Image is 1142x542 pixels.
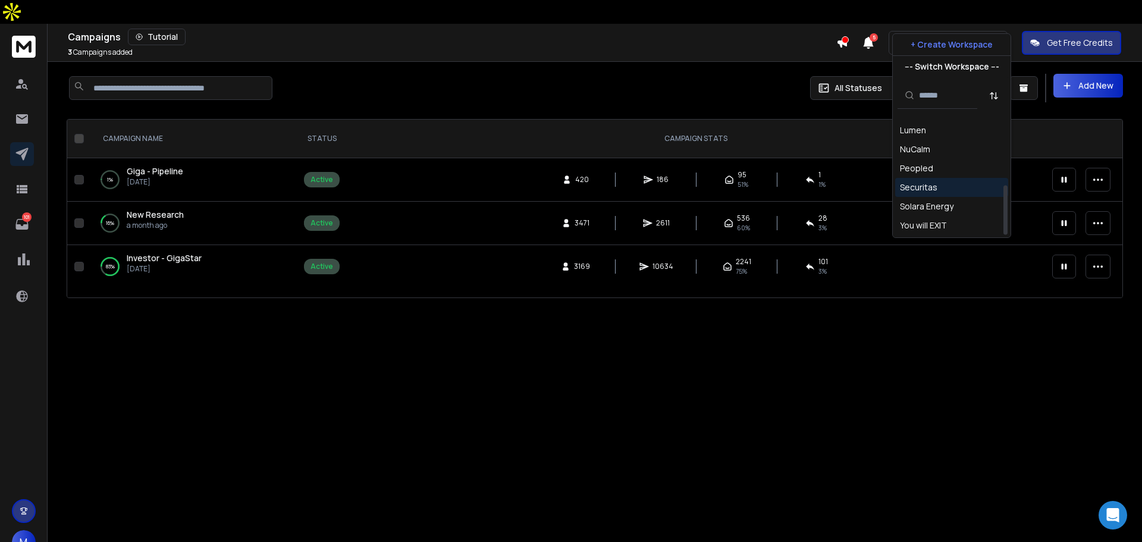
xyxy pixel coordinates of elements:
[1053,74,1123,98] button: Add New
[900,124,926,136] div: Lumen
[834,82,882,94] p: All Statuses
[738,170,746,180] span: 95
[89,120,297,158] th: CAMPAIGN NAME
[127,209,184,220] span: New Research
[1047,37,1113,49] p: Get Free Credits
[737,223,750,233] span: 60 %
[736,267,747,276] span: 75 %
[652,262,673,271] span: 10634
[818,257,828,267] span: 101
[89,202,297,245] td: 16%New Researcha month ago
[575,175,589,184] span: 420
[656,218,670,228] span: 2611
[22,212,32,222] p: 101
[870,33,878,42] span: 5
[818,267,827,276] span: 3 %
[657,175,669,184] span: 186
[127,221,184,230] p: a month ago
[68,48,133,57] p: Campaigns added
[738,180,748,189] span: 51 %
[818,170,821,180] span: 1
[900,143,930,155] div: NuCalm
[900,162,933,174] div: Peopled
[106,217,114,229] p: 16 %
[818,180,826,189] span: 1 %
[68,29,836,45] div: Campaigns
[818,223,827,233] span: 3 %
[905,61,999,73] p: --- Switch Workspace ---
[310,262,333,271] div: Active
[575,218,589,228] span: 3471
[893,34,1011,55] button: + Create Workspace
[982,84,1006,108] button: Sort by Sort A-Z
[127,209,184,221] a: New Research
[736,257,751,267] span: 2241
[900,220,947,231] div: You will EXIT
[911,39,993,51] p: + Create Workspace
[127,264,202,274] p: [DATE]
[900,200,953,212] div: Solara Energy
[106,261,115,272] p: 83 %
[68,47,72,57] span: 3
[127,165,183,177] a: Giga - Pipeline
[900,181,937,193] div: Securitas
[574,262,590,271] span: 3169
[89,245,297,289] td: 83%Investor - GigaStar[DATE]
[128,29,186,45] button: Tutorial
[107,174,113,186] p: 1 %
[347,120,1045,158] th: CAMPAIGN STATS
[310,218,333,228] div: Active
[818,214,827,223] span: 28
[127,177,183,187] p: [DATE]
[89,158,297,202] td: 1%Giga - Pipeline[DATE]
[297,120,347,158] th: STATUS
[10,212,34,236] a: 101
[1099,501,1127,530] div: Open Intercom Messenger
[127,252,202,264] a: Investor - GigaStar
[737,214,750,223] span: 536
[1022,31,1121,55] button: Get Free Credits
[310,175,333,184] div: Active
